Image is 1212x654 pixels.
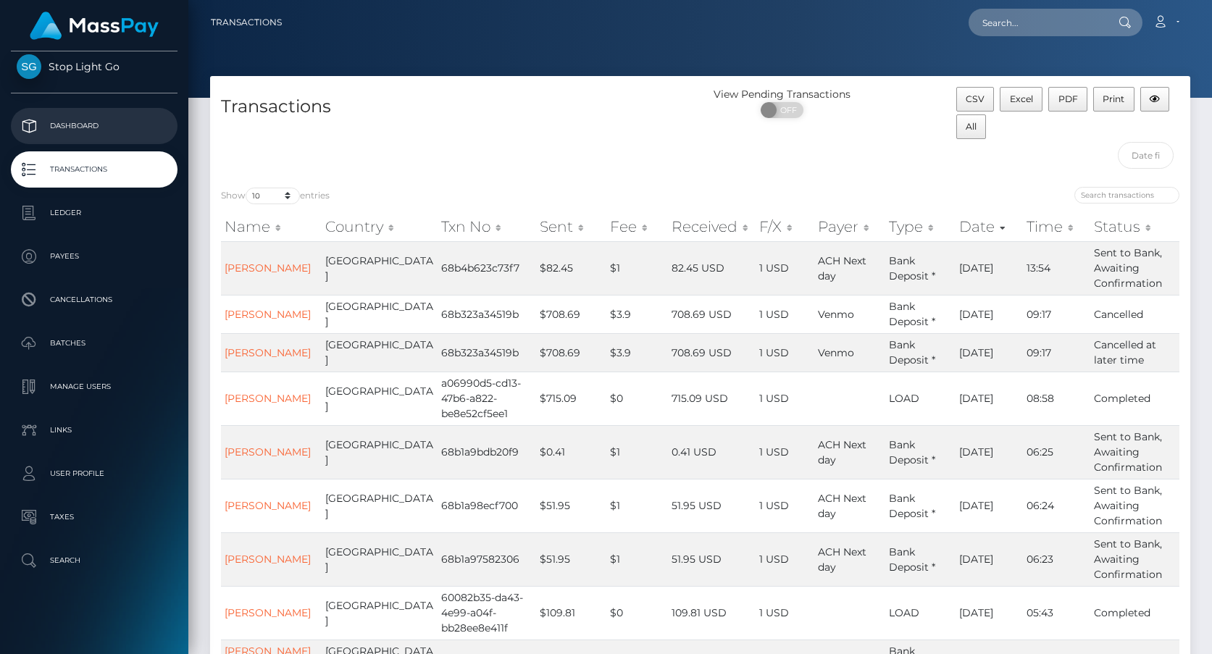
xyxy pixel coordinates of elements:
[1090,295,1179,333] td: Cancelled
[606,333,668,372] td: $3.9
[818,492,866,520] span: ACH Next day
[322,212,438,241] th: Country: activate to sort column ascending
[1023,532,1091,586] td: 06:23
[17,419,172,441] p: Links
[322,532,438,586] td: [GEOGRAPHIC_DATA]
[1023,586,1091,640] td: 05:43
[225,606,311,619] a: [PERSON_NAME]
[1023,479,1091,532] td: 06:24
[17,54,41,79] img: Stop Light Go
[969,9,1105,36] input: Search...
[322,479,438,532] td: [GEOGRAPHIC_DATA]
[606,425,668,479] td: $1
[438,295,535,333] td: 68b323a34519b
[818,545,866,574] span: ACH Next day
[966,93,985,104] span: CSV
[668,532,756,586] td: 51.95 USD
[956,532,1023,586] td: [DATE]
[956,479,1023,532] td: [DATE]
[756,241,815,295] td: 1 USD
[438,532,535,586] td: 68b1a97582306
[606,532,668,586] td: $1
[322,372,438,425] td: [GEOGRAPHIC_DATA]
[322,295,438,333] td: [GEOGRAPHIC_DATA]
[17,376,172,398] p: Manage Users
[1140,87,1170,112] button: Column visibility
[668,372,756,425] td: 715.09 USD
[885,425,956,479] td: Bank Deposit *
[956,241,1023,295] td: [DATE]
[322,241,438,295] td: [GEOGRAPHIC_DATA]
[885,295,956,333] td: Bank Deposit *
[438,479,535,532] td: 68b1a98ecf700
[885,479,956,532] td: Bank Deposit *
[1090,479,1179,532] td: Sent to Bank, Awaiting Confirmation
[1000,87,1042,112] button: Excel
[11,108,177,144] a: Dashboard
[322,586,438,640] td: [GEOGRAPHIC_DATA]
[536,295,607,333] td: $708.69
[17,332,172,354] p: Batches
[956,425,1023,479] td: [DATE]
[17,289,172,311] p: Cancellations
[17,159,172,180] p: Transactions
[30,12,159,40] img: MassPay Logo
[885,212,956,241] th: Type: activate to sort column ascending
[11,369,177,405] a: Manage Users
[606,586,668,640] td: $0
[956,372,1023,425] td: [DATE]
[17,246,172,267] p: Payees
[956,295,1023,333] td: [DATE]
[1048,87,1087,112] button: PDF
[1023,295,1091,333] td: 09:17
[11,325,177,361] a: Batches
[668,333,756,372] td: 708.69 USD
[1023,333,1091,372] td: 09:17
[1103,93,1124,104] span: Print
[885,241,956,295] td: Bank Deposit *
[17,463,172,485] p: User Profile
[606,241,668,295] td: $1
[756,586,815,640] td: 1 USD
[1074,187,1179,204] input: Search transactions
[885,333,956,372] td: Bank Deposit *
[1090,586,1179,640] td: Completed
[536,479,607,532] td: $51.95
[668,586,756,640] td: 109.81 USD
[606,212,668,241] th: Fee: activate to sort column ascending
[438,372,535,425] td: a06990d5-cd13-47b6-a822-be8e52cf5ee1
[606,295,668,333] td: $3.9
[885,586,956,640] td: LOAD
[225,308,311,321] a: [PERSON_NAME]
[668,295,756,333] td: 708.69 USD
[606,479,668,532] td: $1
[701,87,864,102] div: View Pending Transactions
[322,425,438,479] td: [GEOGRAPHIC_DATA]
[769,102,805,118] span: OFF
[17,115,172,137] p: Dashboard
[1090,372,1179,425] td: Completed
[1090,333,1179,372] td: Cancelled at later time
[668,241,756,295] td: 82.45 USD
[1090,241,1179,295] td: Sent to Bank, Awaiting Confirmation
[17,202,172,224] p: Ledger
[956,212,1023,241] th: Date: activate to sort column ascending
[1023,372,1091,425] td: 08:58
[211,7,282,38] a: Transactions
[536,241,607,295] td: $82.45
[1118,142,1174,169] input: Date filter
[438,241,535,295] td: 68b4b623c73f7
[756,479,815,532] td: 1 USD
[11,412,177,448] a: Links
[225,261,311,274] a: [PERSON_NAME]
[536,586,607,640] td: $109.81
[885,372,956,425] td: LOAD
[956,87,995,112] button: CSV
[756,212,815,241] th: F/X: activate to sort column ascending
[668,479,756,532] td: 51.95 USD
[11,238,177,274] a: Payees
[11,282,177,318] a: Cancellations
[1023,425,1091,479] td: 06:25
[322,333,438,372] td: [GEOGRAPHIC_DATA]
[536,532,607,586] td: $51.95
